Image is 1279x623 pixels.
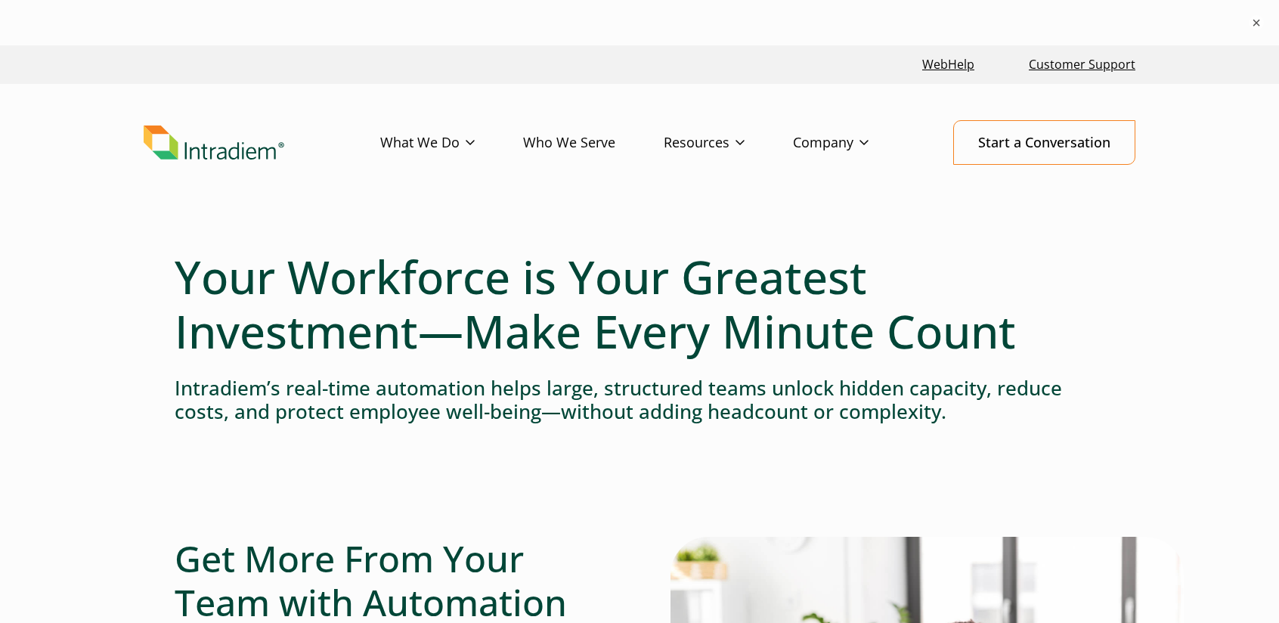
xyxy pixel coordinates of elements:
[144,126,284,160] img: Intradiem
[175,377,1104,423] h4: Intradiem’s real-time automation helps large, structured teams unlock hidden capacity, reduce cos...
[916,48,980,81] a: Link opens in a new window
[1249,15,1264,30] button: ×
[664,121,793,165] a: Resources
[523,121,664,165] a: Who We Serve
[380,121,523,165] a: What We Do
[953,120,1135,165] a: Start a Conversation
[144,126,380,160] a: Link to homepage of Intradiem
[175,250,1104,358] h1: Your Workforce is Your Greatest Investment—Make Every Minute Count
[1023,48,1141,81] a: Customer Support
[793,121,917,165] a: Company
